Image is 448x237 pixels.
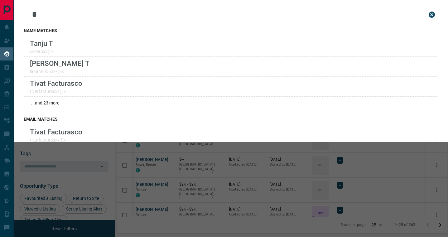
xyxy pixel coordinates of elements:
[30,138,82,143] p: tivatfacturasxx@x
[30,128,82,136] p: Tivat Facturasco
[30,59,89,67] p: [PERSON_NAME] T
[24,97,438,109] div: ...and 23 more
[30,89,82,94] p: tivatfacturasxx@x
[30,49,54,54] p: cyberpxx@x
[24,117,438,122] h3: email matches
[30,79,82,87] p: Tivat Facturasco
[24,28,438,33] h3: name matches
[426,8,438,21] button: close search bar
[30,39,54,47] p: Tanju T
[30,69,89,74] p: lananh0053xx@x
